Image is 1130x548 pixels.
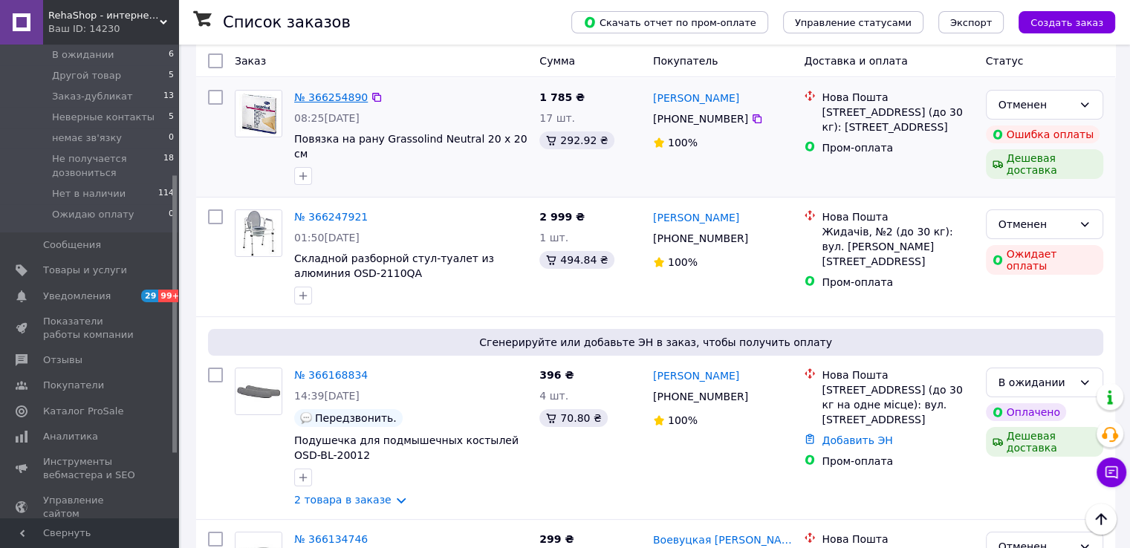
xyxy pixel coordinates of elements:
[294,434,519,461] a: Подушечка для подмышечных костылей OSD-BL-20012
[52,208,134,221] span: Ожидаю оплату
[986,55,1024,67] span: Статус
[43,290,111,303] span: Уведомления
[986,149,1103,179] div: Дешевая доставка
[653,368,739,383] a: [PERSON_NAME]
[235,90,282,137] a: Фото товару
[236,368,282,414] img: Фото товару
[822,532,973,547] div: Нова Пошта
[294,133,527,160] a: Повязка на рану Grassolind Neutral 20 x 20 см
[571,11,768,33] button: Скачать отчет по пром-оплате
[539,369,574,381] span: 396 ₴
[158,290,183,302] span: 99+
[1019,11,1115,33] button: Создать заказ
[294,112,360,124] span: 08:25[DATE]
[235,55,266,67] span: Заказ
[163,152,174,179] span: 18
[539,91,585,103] span: 1 785 ₴
[1030,17,1103,28] span: Создать заказ
[668,256,698,268] span: 100%
[653,210,739,225] a: [PERSON_NAME]
[43,353,82,367] span: Отзывы
[223,13,351,31] h1: Список заказов
[294,252,494,279] a: Складной разборной стул-туалет из алюминия OSD-2110QA
[539,131,614,149] div: 292.92 ₴
[315,412,397,424] span: Передзвонить.
[822,224,973,269] div: Жидачів, №2 (до 30 кг): вул. [PERSON_NAME][STREET_ADDRESS]
[822,382,973,427] div: [STREET_ADDRESS] (до 30 кг на одне місце): вул. [STREET_ADDRESS]
[43,430,98,443] span: Аналитика
[43,379,104,392] span: Покупатели
[169,131,174,145] span: 0
[236,210,282,256] img: Фото товару
[822,105,973,134] div: [STREET_ADDRESS] (до 30 кг): [STREET_ADDRESS]
[539,112,575,124] span: 17 шт.
[668,137,698,149] span: 100%
[986,245,1103,275] div: Ожидает оплаты
[235,209,282,257] a: Фото товару
[822,90,973,105] div: Нова Пошта
[822,454,973,469] div: Пром-оплата
[986,427,1103,457] div: Дешевая доставка
[43,238,101,252] span: Сообщения
[52,48,114,62] span: В ожидании
[43,455,137,482] span: Инструменты вебмастера и SEO
[294,533,368,545] a: № 366134746
[48,22,178,36] div: Ваш ID: 14230
[52,131,122,145] span: немає зв'язку
[43,405,123,418] span: Каталог ProSale
[583,16,756,29] span: Скачать отчет по пром-оплате
[169,69,174,82] span: 5
[822,275,973,290] div: Пром-оплата
[653,91,739,105] a: [PERSON_NAME]
[795,17,912,28] span: Управление статусами
[822,434,892,446] a: Добавить ЭН
[653,55,718,67] span: Покупатель
[294,494,392,506] a: 2 товара в заказе
[169,208,174,221] span: 0
[822,140,973,155] div: Пром-оплата
[783,11,923,33] button: Управление статусами
[653,532,793,547] a: Воевуцкая [PERSON_NAME]
[539,390,568,402] span: 4 шт.
[653,232,748,244] span: [PHONE_NUMBER]
[986,403,1066,421] div: Оплачено
[294,369,368,381] a: № 366168834
[1085,503,1117,535] button: Наверх
[668,414,698,426] span: 100%
[1004,16,1115,27] a: Создать заказ
[169,111,174,124] span: 5
[235,368,282,415] a: Фото товару
[141,290,158,302] span: 29
[52,111,155,124] span: Неверные контакты
[236,91,282,137] img: Фото товару
[539,251,614,269] div: 494.84 ₴
[300,412,312,424] img: :speech_balloon:
[539,232,568,244] span: 1 шт.
[822,209,973,224] div: Нова Пошта
[653,391,748,402] span: [PHONE_NUMBER]
[163,90,174,103] span: 13
[43,315,137,342] span: Показатели работы компании
[539,533,574,545] span: 299 ₴
[294,91,368,103] a: № 366254890
[52,187,126,200] span: Нет в наличии
[43,494,137,521] span: Управление сайтом
[539,409,607,427] div: 70.80 ₴
[52,90,133,103] span: Заказ-дубликат
[294,211,368,223] a: № 366247921
[999,374,1073,391] div: В ожидании
[539,211,585,223] span: 2 999 ₴
[43,264,127,277] span: Товары и услуги
[999,216,1073,232] div: Отменен
[822,368,973,382] div: Нова Пошта
[539,55,575,67] span: Сумма
[52,69,121,82] span: Другой товар
[48,9,160,22] span: RehaShop - интернет-магазин медтехники
[999,97,1073,113] div: Отменен
[294,232,360,244] span: 01:50[DATE]
[653,113,748,125] span: [PHONE_NUMBER]
[804,55,907,67] span: Доставка и оплата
